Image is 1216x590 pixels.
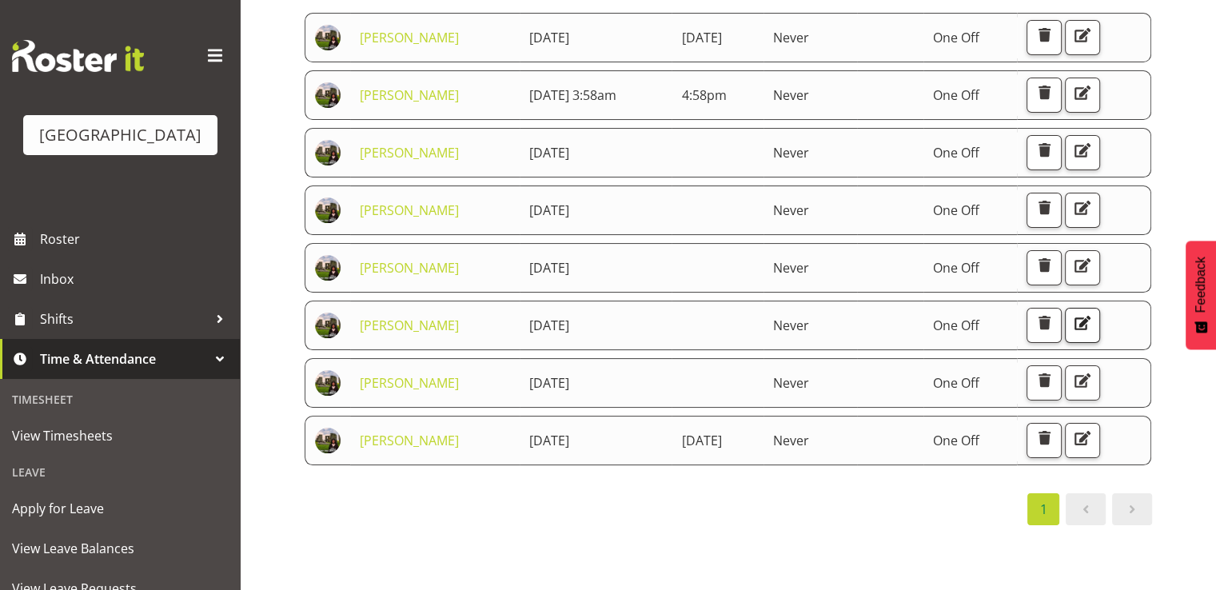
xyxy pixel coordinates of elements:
img: valerie-donaldson30b84046e2fb4b3171eb6bf86b7ff7f4.png [315,370,341,396]
a: [PERSON_NAME] [360,317,459,334]
span: Never [773,29,809,46]
button: Edit Unavailability [1065,365,1100,401]
span: 4:58pm [681,86,726,104]
span: Inbox [40,267,232,291]
a: Apply for Leave [4,488,236,528]
span: Never [773,374,809,392]
a: [PERSON_NAME] [360,86,459,104]
span: [DATE] 3:58am [529,86,616,104]
span: [DATE] [529,374,569,392]
div: Timesheet [4,383,236,416]
button: Delete Unavailability [1027,250,1062,285]
span: One Off [933,144,979,161]
span: One Off [933,201,979,219]
span: Never [773,259,809,277]
span: [DATE] [529,317,569,334]
img: valerie-donaldson30b84046e2fb4b3171eb6bf86b7ff7f4.png [315,82,341,108]
span: Never [773,432,809,449]
span: One Off [933,29,979,46]
a: View Leave Balances [4,528,236,568]
button: Edit Unavailability [1065,423,1100,458]
span: Roster [40,227,232,251]
span: Never [773,317,809,334]
img: Rosterit website logo [12,40,144,72]
button: Edit Unavailability [1065,20,1100,55]
img: valerie-donaldson30b84046e2fb4b3171eb6bf86b7ff7f4.png [315,197,341,223]
button: Delete Unavailability [1027,423,1062,458]
button: Delete Unavailability [1027,365,1062,401]
span: [DATE] [681,432,721,449]
a: [PERSON_NAME] [360,374,459,392]
span: [DATE] [529,144,569,161]
button: Delete Unavailability [1027,193,1062,228]
span: [DATE] [529,29,569,46]
span: Time & Attendance [40,347,208,371]
span: [DATE] [529,259,569,277]
span: Never [773,86,809,104]
span: One Off [933,317,979,334]
span: One Off [933,259,979,277]
span: [DATE] [529,432,569,449]
span: One Off [933,432,979,449]
a: [PERSON_NAME] [360,201,459,219]
span: Feedback [1194,257,1208,313]
img: valerie-donaldson30b84046e2fb4b3171eb6bf86b7ff7f4.png [315,25,341,50]
span: [DATE] [529,201,569,219]
button: Delete Unavailability [1027,78,1062,113]
button: Delete Unavailability [1027,308,1062,343]
a: [PERSON_NAME] [360,259,459,277]
button: Edit Unavailability [1065,78,1100,113]
img: valerie-donaldson30b84046e2fb4b3171eb6bf86b7ff7f4.png [315,255,341,281]
a: [PERSON_NAME] [360,29,459,46]
span: Never [773,144,809,161]
a: View Timesheets [4,416,236,456]
button: Edit Unavailability [1065,135,1100,170]
div: [GEOGRAPHIC_DATA] [39,123,201,147]
img: valerie-donaldson30b84046e2fb4b3171eb6bf86b7ff7f4.png [315,428,341,453]
button: Edit Unavailability [1065,250,1100,285]
span: [DATE] [681,29,721,46]
span: Shifts [40,307,208,331]
span: Apply for Leave [12,496,228,520]
span: One Off [933,374,979,392]
span: One Off [933,86,979,104]
button: Delete Unavailability [1027,20,1062,55]
button: Edit Unavailability [1065,193,1100,228]
button: Delete Unavailability [1027,135,1062,170]
button: Feedback - Show survey [1186,241,1216,349]
a: [PERSON_NAME] [360,144,459,161]
div: Leave [4,456,236,488]
button: Edit Unavailability [1065,308,1100,343]
img: valerie-donaldson30b84046e2fb4b3171eb6bf86b7ff7f4.png [315,140,341,165]
a: [PERSON_NAME] [360,432,459,449]
span: View Timesheets [12,424,228,448]
span: Never [773,201,809,219]
img: valerie-donaldson30b84046e2fb4b3171eb6bf86b7ff7f4.png [315,313,341,338]
span: View Leave Balances [12,536,228,560]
